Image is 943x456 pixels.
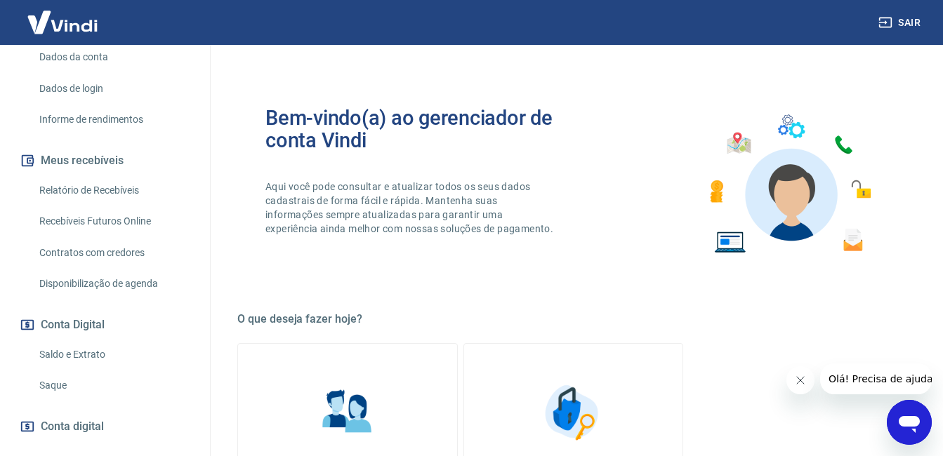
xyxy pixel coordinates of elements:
a: Saldo e Extrato [34,340,193,369]
span: Olá! Precisa de ajuda? [8,10,118,21]
img: Segurança [538,377,608,448]
a: Disponibilização de agenda [34,269,193,298]
button: Meus recebíveis [17,145,193,176]
a: Contratos com credores [34,239,193,267]
button: Conta Digital [17,309,193,340]
button: Sair [876,10,926,36]
a: Conta digital [17,411,193,442]
iframe: Botão para abrir a janela de mensagens [887,400,932,445]
a: Recebíveis Futuros Online [34,207,193,236]
a: Dados da conta [34,43,193,72]
a: Relatório de Recebíveis [34,176,193,205]
h2: Bem-vindo(a) ao gerenciador de conta Vindi [265,107,574,152]
img: Imagem de um avatar masculino com diversos icones exemplificando as funcionalidades do gerenciado... [697,107,881,262]
a: Informe de rendimentos [34,105,193,134]
iframe: Fechar mensagem [786,366,815,394]
a: Saque [34,371,193,400]
img: Vindi [17,1,108,43]
iframe: Mensagem da empresa [820,363,932,394]
h5: O que deseja fazer hoje? [237,312,909,326]
a: Dados de login [34,74,193,103]
p: Aqui você pode consultar e atualizar todos os seus dados cadastrais de forma fácil e rápida. Mant... [265,180,556,236]
img: Informações pessoais [312,377,383,448]
span: Conta digital [41,417,104,436]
